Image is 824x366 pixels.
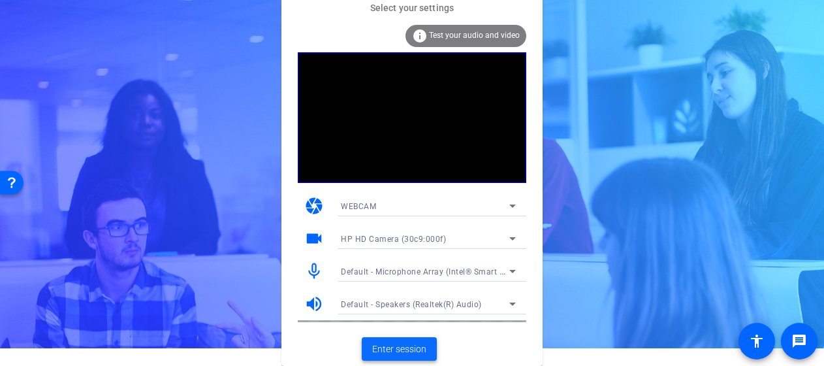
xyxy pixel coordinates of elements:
button: Enter session [362,337,437,361]
mat-icon: mic_none [304,261,324,281]
span: Enter session [372,342,426,356]
mat-icon: info [412,28,428,44]
span: WEBCAM [341,202,376,211]
span: HP HD Camera (30c9:000f) [341,235,446,244]
mat-card-subtitle: Select your settings [281,1,543,15]
mat-icon: videocam [304,229,324,248]
mat-icon: message [791,333,807,349]
mat-icon: accessibility [749,333,765,349]
span: Test your audio and video [429,31,520,40]
span: Default - Speakers (Realtek(R) Audio) [341,300,482,309]
mat-icon: camera [304,196,324,216]
span: Default - Microphone Array (Intel® Smart Sound Technology (Intel® SST)) [341,266,621,276]
mat-icon: volume_up [304,294,324,314]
